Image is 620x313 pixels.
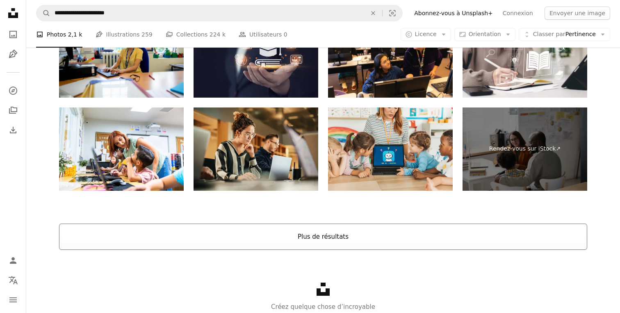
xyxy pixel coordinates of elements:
img: Lycée Computer Lab [328,14,453,98]
img: Éducation, concept de technologie d’apprentissage en ligne. L’IA et l’apprentissage automatique a... [194,14,318,98]
p: Créez quelque chose d’incroyable [26,302,620,312]
button: Menu [5,292,21,308]
button: Orientation [454,28,515,41]
button: Plus de résultats [59,224,587,250]
button: Classer parPertinence [519,28,610,41]
span: Orientation [469,31,501,37]
button: Recherche de visuels [383,5,402,21]
button: Effacer [364,5,382,21]
a: Accueil — Unsplash [5,5,21,23]
a: Illustrations [5,46,21,62]
span: 224 k [210,30,226,39]
a: Connexion / S’inscrire [5,252,21,269]
a: Utilisateurs 0 [239,21,287,48]
form: Rechercher des visuels sur tout le site [36,5,403,21]
button: Langue [5,272,21,288]
button: Licence [401,28,451,41]
a: Rendez-vous sur iStock↗ [463,107,587,191]
img: Préparation de la leçon du matin [59,14,184,98]
button: Envoyer une image [545,7,610,20]
button: Rechercher sur Unsplash [36,5,50,21]
span: 0 [284,30,287,39]
span: Pertinence [533,30,596,39]
a: Photos [5,26,21,43]
a: Explorer [5,82,21,99]
a: Collections [5,102,21,119]
span: Classer par [533,31,565,37]
a: Collections 224 k [166,21,226,48]
img: Elementary student using digital tablet in class [328,107,453,191]
span: Licence [415,31,437,37]
img: Concept d’éducation en ligne et d’apprentissage en ligne. Femme utiliser une tablette avec des ic... [463,14,587,98]
a: Illustrations 259 [96,21,153,48]
a: Abonnez-vous à Unsplash+ [409,7,498,20]
a: Connexion [498,7,538,20]
a: Historique de téléchargement [5,122,21,138]
img: Portrait d’une jeune femme hispanique enthousiaste travaillant sur ordinateur dans un bureau mode... [194,107,318,191]
span: 259 [141,30,153,39]
img: Elementary Students learning in the computer lab with their teacher [59,107,184,191]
